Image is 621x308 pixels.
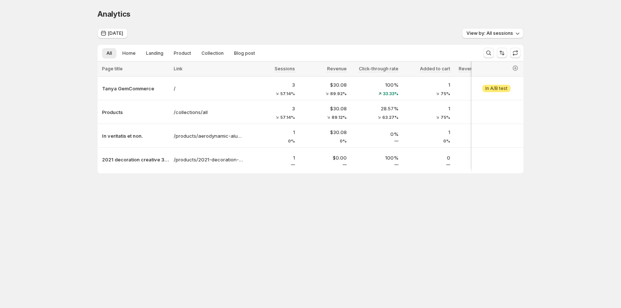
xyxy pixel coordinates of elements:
[462,28,523,38] button: View by: All sessions
[497,48,507,58] button: Sort the results
[174,156,243,163] a: /products/2021-decoration-creative-3d-led-night-light-table-lamp-children-bedroom-child-gift-home
[327,66,347,71] span: Revenue
[403,105,450,112] p: 1
[288,139,295,143] span: 0%
[382,115,398,120] span: 63.27%
[299,154,347,161] p: $0.00
[299,81,347,88] p: $30.08
[330,91,347,96] span: 89.92%
[441,91,450,96] span: 75%
[403,128,450,136] p: 1
[248,105,295,112] p: 3
[174,108,243,116] a: /collections/all
[174,85,243,92] a: /
[280,115,295,120] span: 57.14%
[459,66,502,71] span: Revenue per visitor
[299,105,347,112] p: $30.08
[98,28,128,38] button: [DATE]
[248,81,295,88] p: 3
[102,108,169,116] button: Products
[234,50,255,56] span: Blog post
[98,10,130,19] span: Analytics
[466,30,513,36] span: View by: All sessions
[174,132,243,140] a: /products/aerodynamic-aluminum-bench
[106,50,112,56] span: All
[275,66,295,71] span: Sessions
[351,105,398,112] p: 28.57%
[280,91,295,96] span: 57.14%
[403,154,450,161] p: 0
[108,30,123,36] span: [DATE]
[441,115,450,120] span: 75%
[201,50,224,56] span: Collection
[174,50,191,56] span: Product
[455,128,502,136] p: $30.08
[455,81,502,88] p: $10.03
[102,132,169,140] button: In veritatis et non.
[299,128,347,136] p: $30.08
[403,81,450,88] p: 1
[383,91,398,96] span: 33.33%
[420,66,450,71] span: Added to cart
[351,130,398,138] p: 0%
[340,139,347,143] span: 0%
[351,154,398,161] p: 100%
[102,66,123,71] span: Page title
[146,50,163,56] span: Landing
[122,50,136,56] span: Home
[332,115,347,120] span: 89.12%
[443,139,450,143] span: 0%
[483,48,494,58] button: Search and filter results
[485,86,508,91] span: In A/B test
[248,128,295,136] p: 1
[359,66,398,71] span: Click-through rate
[351,81,398,88] p: 100%
[102,85,169,92] button: Tanya GemCommerce
[455,105,502,112] p: $10.03
[102,156,169,163] button: 2021 decoration creative 3D LED night light table lamp children bedroo
[248,154,295,161] p: 1
[455,154,502,161] p: $0.00
[174,66,183,71] span: Link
